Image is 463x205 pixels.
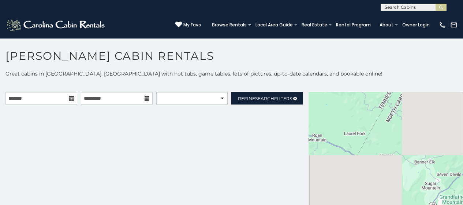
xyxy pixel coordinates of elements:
[332,20,374,30] a: Rental Program
[298,20,331,30] a: Real Estate
[5,18,107,32] img: White-1-2.png
[376,20,397,30] a: About
[255,96,274,101] span: Search
[439,21,446,29] img: phone-regular-white.png
[450,21,458,29] img: mail-regular-white.png
[238,96,292,101] span: Refine Filters
[175,21,201,29] a: My Favs
[231,92,303,105] a: RefineSearchFilters
[252,20,296,30] a: Local Area Guide
[399,20,433,30] a: Owner Login
[183,22,201,28] span: My Favs
[208,20,250,30] a: Browse Rentals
